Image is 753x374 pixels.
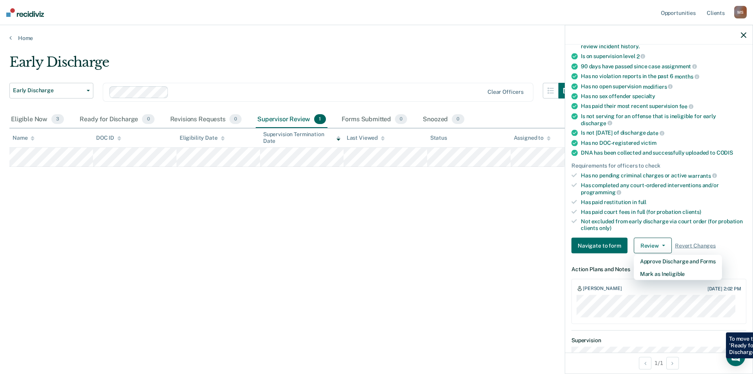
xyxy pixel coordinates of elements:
[581,150,746,156] div: DNA has been collected and successfully uploaded to
[726,347,745,366] div: Open Intercom Messenger
[96,135,121,141] div: DOC ID
[599,225,611,231] span: only)
[581,218,746,232] div: Not excluded from early discharge via court order (for probation clients
[637,53,646,59] span: 2
[581,73,746,80] div: Has no violation reports in the past 6
[571,238,631,254] a: Navigate to form link
[169,111,243,128] div: Revisions Requests
[229,114,242,124] span: 0
[638,199,646,205] span: full
[51,114,64,124] span: 3
[581,113,746,126] div: Is not serving for an offense that is ineligible for early
[639,357,651,369] button: Previous Opportunity
[180,135,225,141] div: Eligibility Date
[9,35,744,42] a: Home
[9,54,574,77] div: Early Discharge
[142,114,154,124] span: 0
[581,140,746,146] div: Has no DOC-registered
[314,114,326,124] span: 1
[78,111,156,128] div: Ready for Discharge
[565,352,753,373] div: 1 / 1
[583,285,622,292] div: [PERSON_NAME]
[263,131,340,144] div: Supervision Termination Date
[717,150,733,156] span: CODIS
[452,114,464,124] span: 0
[688,172,717,179] span: warrants
[571,162,746,169] div: Requirements for officers to check
[347,135,385,141] div: Last Viewed
[256,111,327,128] div: Supervisor Review
[581,189,621,195] span: programming
[571,238,627,254] button: Navigate to form
[581,93,746,100] div: Has no sex offender
[734,6,747,18] div: M S
[679,103,693,109] span: fee
[581,199,746,205] div: Has paid restitution in
[634,255,722,268] button: Approve Discharge and Forms
[634,268,722,280] button: Mark as Ineligible
[487,89,524,95] div: Clear officers
[13,87,84,94] span: Early Discharge
[662,63,697,69] span: assignment
[571,266,746,273] dt: Action Plans and Notes
[632,93,655,99] span: specialty
[581,208,746,215] div: Has paid court fees in full (for probation
[571,337,746,344] dt: Supervision
[581,130,746,137] div: Is not [DATE] of discharge
[340,111,409,128] div: Forms Submitted
[634,238,672,254] button: Review
[395,114,407,124] span: 0
[581,63,746,70] div: 90 days have passed since case
[421,111,466,128] div: Snoozed
[666,357,679,369] button: Next Opportunity
[708,286,741,291] div: [DATE] 2:02 PM
[6,8,44,17] img: Recidiviz
[581,172,746,179] div: Has no pending criminal charges or active
[641,140,657,146] span: victim
[9,111,65,128] div: Eligible Now
[514,135,551,141] div: Assigned to
[13,135,35,141] div: Name
[430,135,447,141] div: Status
[647,130,664,136] span: date
[675,242,716,249] span: Revert Changes
[581,53,746,60] div: Is on supervision level
[682,208,701,215] span: clients)
[581,120,612,126] span: discharge
[643,83,673,89] span: modifiers
[581,103,746,110] div: Has paid their most recent supervision
[675,73,699,80] span: months
[581,182,746,195] div: Has completed any court-ordered interventions and/or
[581,83,746,90] div: Has no open supervision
